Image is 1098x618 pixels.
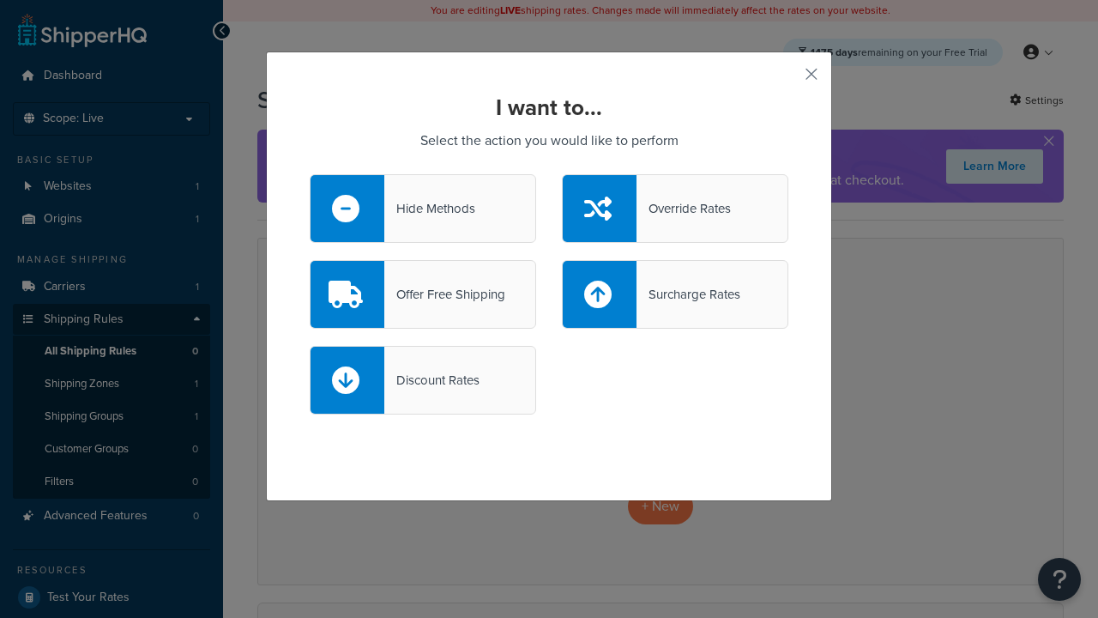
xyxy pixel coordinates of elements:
div: Surcharge Rates [636,282,740,306]
div: Override Rates [636,197,731,221]
div: Hide Methods [384,197,475,221]
strong: I want to... [496,91,602,124]
div: Offer Free Shipping [384,282,505,306]
div: Discount Rates [384,368,480,392]
p: Select the action you would like to perform [310,129,788,153]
